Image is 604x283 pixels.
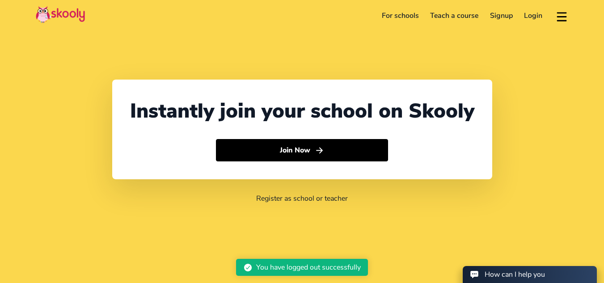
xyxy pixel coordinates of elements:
[555,8,568,23] button: menu outline
[256,262,361,272] div: You have logged out successfully
[243,263,253,272] ion-icon: checkmark circle
[36,6,85,23] img: Skooly
[376,8,425,23] a: For schools
[519,8,549,23] a: Login
[484,8,519,23] a: Signup
[315,146,324,155] ion-icon: arrow forward outline
[256,194,348,203] a: Register as school or teacher
[130,97,474,125] div: Instantly join your school on Skooly
[424,8,484,23] a: Teach a course
[216,139,388,161] button: Join Nowarrow forward outline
